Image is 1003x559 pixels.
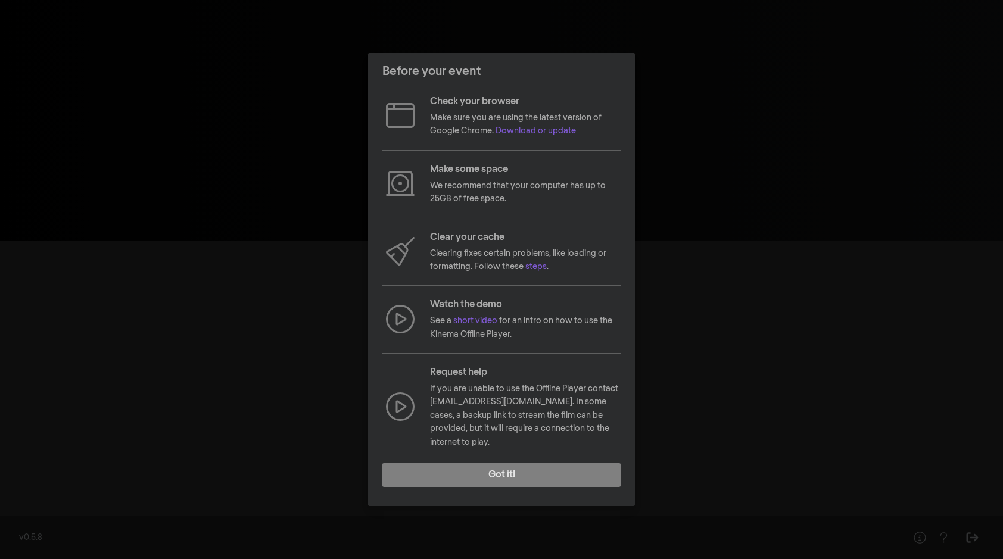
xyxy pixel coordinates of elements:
[382,463,621,487] button: Got it!
[453,317,497,325] a: short video
[430,95,621,109] p: Check your browser
[430,247,621,274] p: Clearing fixes certain problems, like loading or formatting. Follow these .
[368,53,635,90] header: Before your event
[430,111,621,138] p: Make sure you are using the latest version of Google Chrome.
[496,127,576,135] a: Download or update
[430,298,621,312] p: Watch the demo
[430,398,572,406] a: [EMAIL_ADDRESS][DOMAIN_NAME]
[525,263,547,271] a: steps
[430,314,621,341] p: See a for an intro on how to use the Kinema Offline Player.
[430,179,621,206] p: We recommend that your computer has up to 25GB of free space.
[430,382,621,449] p: If you are unable to use the Offline Player contact . In some cases, a backup link to stream the ...
[430,163,621,177] p: Make some space
[430,230,621,245] p: Clear your cache
[430,366,621,380] p: Request help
